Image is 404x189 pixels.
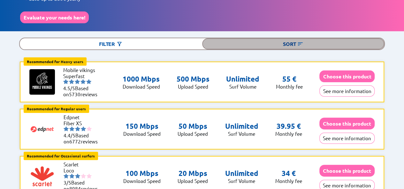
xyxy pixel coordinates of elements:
img: starnr4 [81,173,86,178]
li: Edpnet [64,114,102,120]
button: Evaluate your needs here! [20,11,89,23]
p: Monthly fee [275,178,302,184]
p: Surf Volume [225,131,258,137]
img: starnr5 [87,126,92,131]
p: Unlimited [225,169,258,178]
p: 50 Mbps [178,122,208,131]
button: See more information [319,85,375,97]
img: starnr3 [75,126,80,131]
img: Button open the filtering menu [116,41,123,47]
li: Based on reviews [64,132,102,144]
p: Download Speed [123,84,160,90]
img: Logo of Scarlet [29,164,55,189]
button: Choose this product [319,118,375,129]
img: starnr4 [81,126,86,131]
span: 4.5/5 [63,85,75,91]
p: 55 € [282,75,296,84]
p: 20 Mbps [178,169,208,178]
img: starnr2 [69,126,74,131]
p: 100 Mbps [123,169,161,178]
button: Choose this product [319,165,375,177]
li: Superfast [63,73,102,79]
p: 39.95 € [277,122,301,131]
p: Monthly fee [275,131,302,137]
img: starnr5 [87,173,92,178]
p: 1000 Mbps [123,75,160,84]
span: 3/5 [64,179,71,185]
img: starnr5 [86,79,91,84]
img: starnr2 [69,79,74,84]
p: Download Speed [123,131,161,137]
b: Recommended for Occasional surfers [27,153,95,158]
span: 6772 [69,138,81,144]
a: Choose this product [319,168,375,174]
img: starnr1 [64,173,69,178]
div: Sort [202,38,385,49]
p: Unlimited [225,122,258,131]
img: starnr3 [75,79,80,84]
p: 150 Mbps [123,122,161,131]
li: Scarlet [64,161,102,167]
span: 4.4/5 [64,132,75,138]
p: Surf Volume [225,178,258,184]
a: See more information [319,88,375,94]
button: See more information [319,133,375,144]
a: Choose this product [319,73,375,79]
a: Choose this product [319,120,375,127]
img: starnr2 [69,173,74,178]
p: Download Speed [123,178,161,184]
a: See more information [319,182,375,188]
p: Upload Speed [178,131,208,137]
img: Button open the sorting menu [297,41,303,47]
li: Based on reviews [63,85,102,97]
li: Mobile vikings [63,67,102,73]
p: Upload Speed [177,84,210,90]
p: Monthly fee [276,84,303,90]
li: Fiber XS [64,120,102,126]
button: Choose this product [319,70,375,82]
p: 500 Mbps [177,75,210,84]
img: starnr4 [80,79,86,84]
p: Unlimited [226,75,259,84]
a: See more information [319,135,375,141]
p: 34 € [282,169,296,178]
img: starnr3 [75,173,80,178]
div: Filter [20,38,202,49]
b: Recommended for Heavy users [27,59,83,64]
img: starnr1 [63,79,68,84]
img: starnr1 [64,126,69,131]
li: Loco [64,167,102,173]
img: Logo of Edpnet [29,116,55,142]
p: Upload Speed [178,178,208,184]
span: 5730 [69,91,80,97]
b: Recommended for Regular users [27,106,86,111]
img: Logo of Mobile vikings [29,69,55,95]
p: Surf Volume [226,84,259,90]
